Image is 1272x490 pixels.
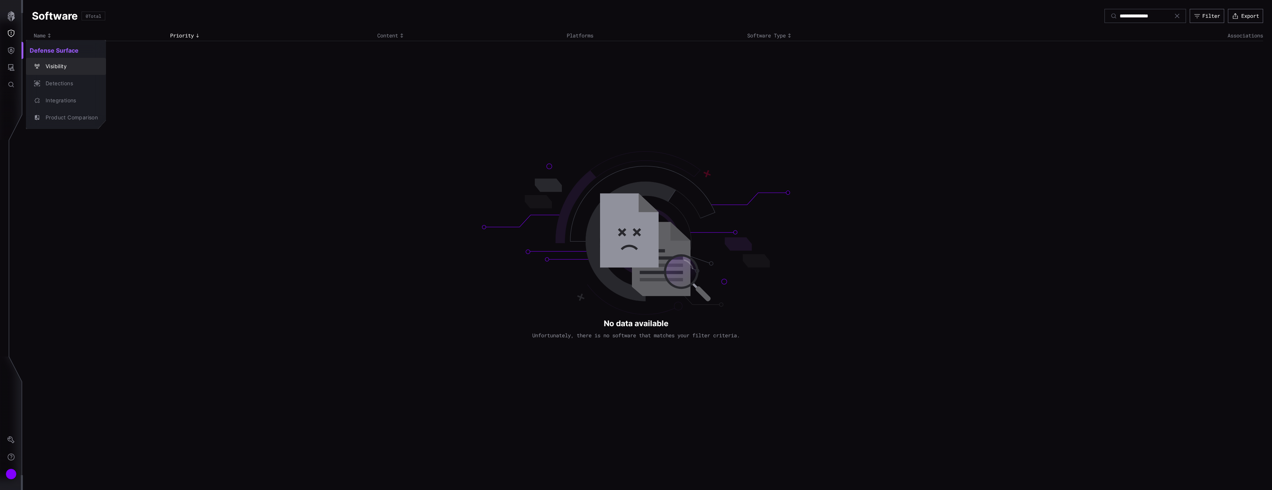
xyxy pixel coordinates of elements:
[26,75,106,92] button: Detections
[26,58,106,75] button: Visibility
[42,79,98,88] div: Detections
[26,43,106,58] h2: Defense Surface
[26,92,106,109] button: Integrations
[26,109,106,126] button: Product Comparison
[42,62,98,71] div: Visibility
[42,96,98,105] div: Integrations
[42,113,98,122] div: Product Comparison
